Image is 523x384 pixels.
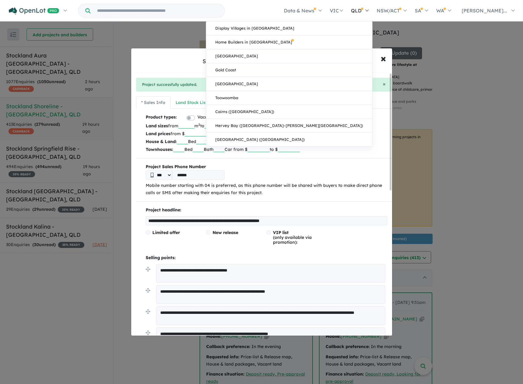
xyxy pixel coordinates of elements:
[213,230,238,235] span: New release
[206,105,372,119] a: Cairns ([GEOGRAPHIC_DATA])
[146,330,150,335] img: drag.svg
[383,81,386,87] button: Close
[146,147,173,152] b: Townhouses:
[152,230,180,235] span: Limited offer
[206,49,372,63] a: [GEOGRAPHIC_DATA]
[206,119,372,133] a: Hervey Bay ([GEOGRAPHIC_DATA]–[PERSON_NAME][GEOGRAPHIC_DATA])
[198,122,200,127] sup: 2
[146,114,177,122] b: Product types:
[462,8,507,14] span: [PERSON_NAME]...
[176,99,214,106] div: Land Stock List ( 0 )
[206,133,372,146] a: [GEOGRAPHIC_DATA] ([GEOGRAPHIC_DATA])
[146,139,177,144] b: House & Land:
[146,138,387,145] p: Bed Bath Car from $ to $
[206,91,372,105] a: Toowoomba
[146,122,387,130] p: from m to m
[206,63,372,77] a: Gold Coast
[146,309,150,314] img: drag.svg
[206,21,372,35] a: Display Villages in [GEOGRAPHIC_DATA]
[146,130,387,138] p: from $ to
[273,230,312,245] span: (only available via promotion):
[383,80,386,87] span: ×
[146,254,387,262] p: Selling points:
[146,288,150,293] img: drag.svg
[273,230,289,235] span: VIP list
[381,52,386,65] span: ×
[146,123,168,129] b: Land sizes
[136,78,392,92] div: Project successfully updated.
[146,267,150,272] img: drag.svg
[141,99,165,106] div: * Sales Info
[146,207,387,214] p: Project headline:
[203,57,320,65] div: Stockland Shoreline - [GEOGRAPHIC_DATA]
[146,182,387,197] p: Mobile number starting with 04 is preferred, as this phone number will be shared with buyers to m...
[92,4,223,17] input: Try estate name, suburb, builder or developer
[146,163,387,171] b: Project Sales Phone Number
[151,173,154,177] img: Phone icon
[197,114,222,121] label: Vacant land
[9,7,59,15] img: Openlot PRO Logo White
[206,35,372,49] a: Home Builders in [GEOGRAPHIC_DATA]
[206,77,372,91] a: [GEOGRAPHIC_DATA]
[146,131,171,136] b: Land prices
[146,145,387,153] p: Bed Bath Car from $ to $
